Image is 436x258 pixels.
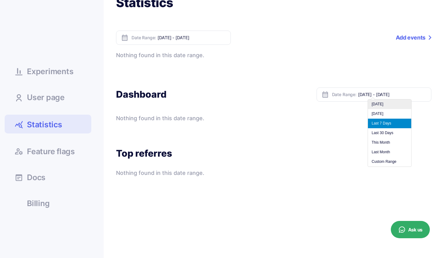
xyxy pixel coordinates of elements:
[27,148,75,155] span: Feature flags
[116,169,431,177] div: Nothing found in this date range.
[121,34,128,41] img: Icon
[27,68,73,75] span: Experiments
[5,115,91,133] a: Statistics
[27,174,45,181] span: Docs
[396,31,431,45] a: Add events
[368,99,411,109] li: [DATE]
[368,119,411,128] li: Last 7 Days
[368,157,411,167] li: Custom Range
[5,89,91,105] a: User page
[5,63,91,79] a: Experiments
[5,169,91,185] a: Docs
[116,147,431,159] div: Top referres
[116,114,266,123] div: Nothing found in this date range.
[368,147,411,157] li: Last Month
[27,94,65,101] span: User page
[27,200,50,207] span: Billing
[27,119,62,130] span: Statistics
[368,109,411,119] li: [DATE]
[116,51,431,60] div: Nothing found in this date range.
[5,143,91,159] a: Feature flags
[368,128,411,138] li: Last 30 Days
[132,36,156,40] span: Date Range:
[322,91,329,98] img: Icon
[116,88,166,100] div: Dashboard
[332,92,356,97] span: Date Range:
[368,138,411,147] li: This Month
[5,195,91,211] a: Billing
[391,221,430,238] button: Ask us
